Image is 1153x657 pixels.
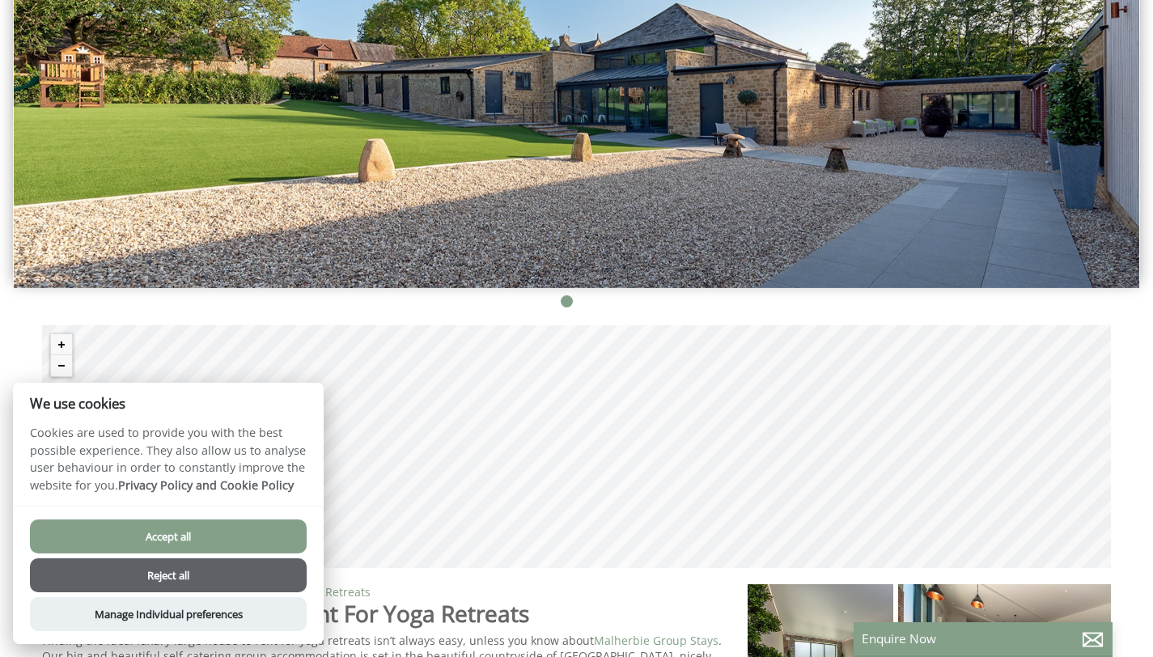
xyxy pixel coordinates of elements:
h1: Luxury Large House To Rent For Yoga Retreats [42,598,737,629]
button: Accept all [30,519,307,553]
button: Zoom out [51,355,72,376]
h2: We use cookies [13,396,324,411]
a: Malherbie Group Stays [594,633,719,648]
a: Privacy Policy and Cookie Policy [118,477,294,493]
canvas: Map [42,325,1111,568]
button: Reject all [30,558,307,592]
p: Enquire Now [862,630,1104,647]
button: Manage Individual preferences [30,597,307,631]
p: Cookies are used to provide you with the best possible experience. They also allow us to analyse ... [13,424,324,506]
button: Zoom in [51,334,72,355]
